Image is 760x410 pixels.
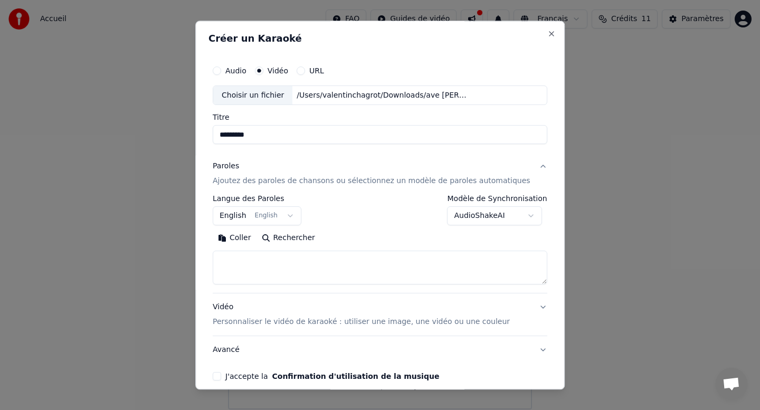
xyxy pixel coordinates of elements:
label: Langue des Paroles [213,195,301,203]
label: URL [309,67,324,74]
p: Personnaliser le vidéo de karaoké : utiliser une image, une vidéo ou une couleur [213,317,510,328]
button: Avancé [213,337,547,364]
button: Coller [213,230,256,247]
button: ParolesAjoutez des paroles de chansons ou sélectionnez un modèle de paroles automatiques [213,153,547,195]
label: Audio [225,67,246,74]
div: Paroles [213,161,239,172]
label: Vidéo [268,67,288,74]
label: Modèle de Synchronisation [448,195,547,203]
div: Choisir un fichier [213,86,292,105]
div: /Users/valentinchagrot/Downloads/ave [PERSON_NAME].mp4 [293,90,472,101]
button: J'accepte la [272,373,440,380]
label: Titre [213,114,547,121]
div: ParolesAjoutez des paroles de chansons ou sélectionnez un modèle de paroles automatiques [213,195,547,293]
p: Ajoutez des paroles de chansons ou sélectionnez un modèle de paroles automatiques [213,176,530,187]
div: Vidéo [213,302,510,328]
label: J'accepte la [225,373,439,380]
h2: Créer un Karaoké [208,34,552,43]
button: Rechercher [256,230,320,247]
button: VidéoPersonnaliser le vidéo de karaoké : utiliser une image, une vidéo ou une couleur [213,294,547,336]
